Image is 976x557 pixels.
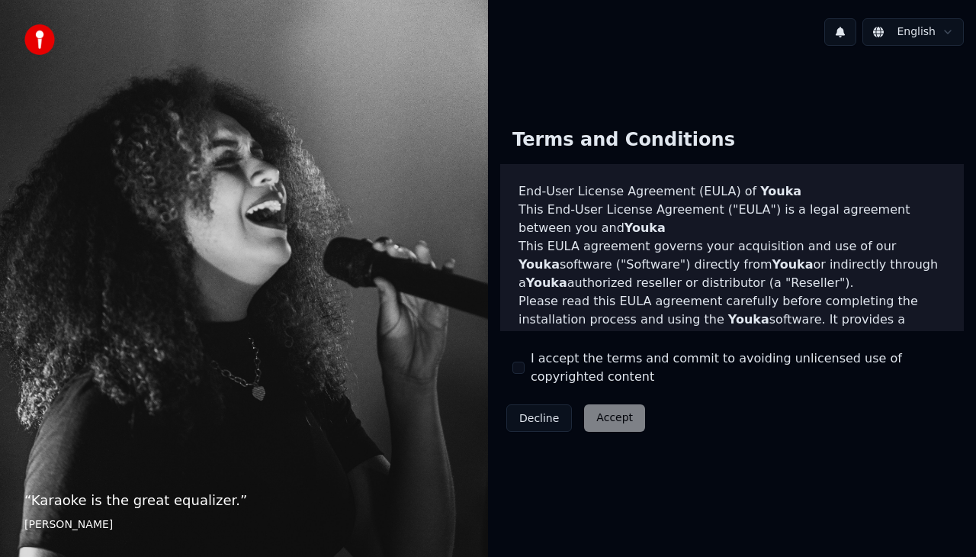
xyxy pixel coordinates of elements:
[518,182,945,201] h3: End-User License Agreement (EULA) of
[772,257,814,272] span: Youka
[500,116,747,165] div: Terms and Conditions
[24,490,464,511] p: “ Karaoke is the great equalizer. ”
[24,517,464,533] footer: [PERSON_NAME]
[526,275,567,290] span: Youka
[624,221,666,235] span: Youka
[24,24,55,55] img: youka
[531,349,952,386] label: I accept the terms and commit to avoiding unlicensed use of copyrighted content
[518,201,945,237] p: This End-User License Agreement ("EULA") is a legal agreement between you and
[627,330,668,345] span: Youka
[760,184,801,198] span: Youka
[506,404,572,432] button: Decline
[728,312,769,327] span: Youka
[518,257,560,272] span: Youka
[518,292,945,365] p: Please read this EULA agreement carefully before completing the installation process and using th...
[518,237,945,292] p: This EULA agreement governs your acquisition and use of our software ("Software") directly from o...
